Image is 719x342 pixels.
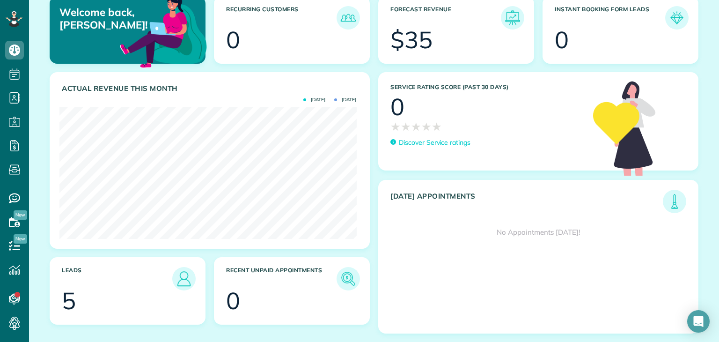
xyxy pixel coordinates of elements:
[665,192,684,211] img: icon_todays_appointments-901f7ab196bb0bea1936b74009e4eb5ffbc2d2711fa7634e0d609ed5ef32b18b.png
[14,234,27,244] span: New
[668,8,686,27] img: icon_form_leads-04211a6a04a5b2264e4ee56bc0799ec3eb69b7e499cbb523a139df1d13a81ae0.png
[421,119,432,135] span: ★
[411,119,421,135] span: ★
[226,267,337,290] h3: Recent unpaid appointments
[390,138,470,148] a: Discover Service ratings
[59,6,155,31] p: Welcome back, [PERSON_NAME]!
[390,95,404,119] div: 0
[401,119,411,135] span: ★
[339,269,358,288] img: icon_unpaid_appointments-47b8ce3997adf2238b356f14209ab4cced10bd1f174958f3ca8f1d0dd7fffeee.png
[390,6,501,30] h3: Forecast Revenue
[226,6,337,30] h3: Recurring Customers
[390,84,584,90] h3: Service Rating score (past 30 days)
[226,28,240,52] div: 0
[62,84,360,93] h3: Actual Revenue this month
[379,213,698,252] div: No Appointments [DATE]!
[687,310,710,333] div: Open Intercom Messenger
[173,268,195,290] img: icon_leads-1bed01f49abd5b7fead27621c3d59655bb73ed531f8eeb49469d10e621d6b896.png
[339,8,358,27] img: icon_recurring_customers-cf858462ba22bcd05b5a5880d41d6543d210077de5bb9ebc9590e49fd87d84ed.png
[390,28,433,52] div: $35
[555,28,569,52] div: 0
[432,119,442,135] span: ★
[390,192,663,213] h3: [DATE] Appointments
[226,289,240,312] div: 0
[303,97,325,102] span: [DATE]
[62,267,172,290] h3: Leads
[334,97,356,102] span: [DATE]
[555,6,665,30] h3: Instant Booking Form Leads
[14,210,27,220] span: New
[62,289,76,312] div: 5
[399,138,470,148] p: Discover Service ratings
[390,119,401,135] span: ★
[503,8,522,27] img: icon_forecast_revenue-8c13a41c7ed35a8dcfafea3cbb826a0462acb37728057bba2d056411b612bbbe.png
